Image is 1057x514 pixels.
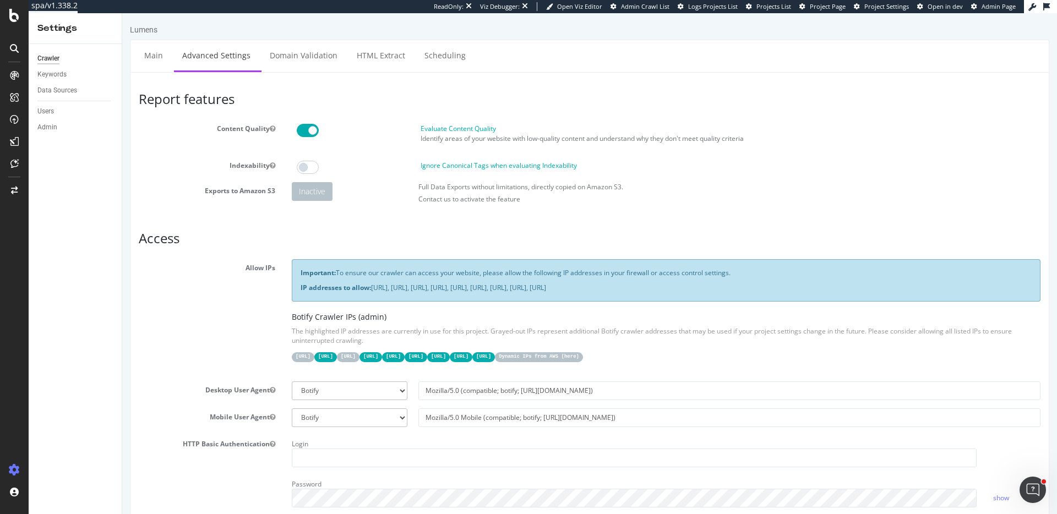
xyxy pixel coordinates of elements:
a: Projects List [746,2,791,11]
h5: Botify Crawler IPs (admin) [170,299,918,308]
a: Open Viz Editor [546,2,602,11]
label: Login [170,422,186,435]
a: Domain Validation [139,27,224,57]
a: Project Settings [854,2,909,11]
code: [URL] [350,339,373,348]
label: Ignore Canonical Tags when evaluating Indexability [298,147,455,157]
div: Settings [37,22,113,35]
div: ReadOnly: [434,2,464,11]
p: To ensure our crawler can access your website, please allow the following IP addresses in your fi... [178,255,909,264]
a: Main [14,27,49,57]
span: Open Viz Editor [557,2,602,10]
a: HTML Extract [226,27,291,57]
div: Crawler [37,53,59,64]
code: [URL] [192,339,215,348]
a: Admin Crawl List [611,2,669,11]
code: [URL] [282,339,305,348]
code: [URL] [328,339,350,348]
span: Projects List [756,2,791,10]
label: Full Data Exports without limitations, directly copied on Amazon S3. [296,169,501,178]
a: Data Sources [37,85,114,96]
p: The highlighted IP addresses are currently in use for this project. Grayed-out IPs represent addi... [170,313,918,332]
label: Indexability [8,144,161,157]
p: Identify areas of your website with low-quality content and understand why they don't meet qualit... [298,121,918,130]
span: Open in dev [928,2,963,10]
label: Desktop User Agent [8,368,161,381]
h3: Report features [17,79,918,93]
span: Admin Crawl List [621,2,669,10]
span: Logs Projects List [688,2,738,10]
p: Contact us to activate the feature [296,181,918,190]
div: Data Sources [37,85,77,96]
strong: Important: [178,255,214,264]
label: Content Quality [8,107,161,120]
button: Indexability [148,147,153,157]
button: Mobile User Agent [148,399,153,408]
label: HTTP Basic Authentication [8,422,161,435]
a: here [442,341,454,346]
label: Exports to Amazon S3 [8,169,161,182]
h3: Access [17,218,918,232]
label: Evaluate Content Quality [298,111,374,120]
label: Password [170,462,199,475]
label: Allow IPs [8,246,161,259]
a: Crawler [37,53,114,64]
div: Lumens [8,11,35,22]
div: Keywords [37,69,67,80]
span: Admin Page [982,2,1016,10]
span: Project Settings [864,2,909,10]
a: Keywords [37,69,114,80]
a: Admin [37,122,114,133]
a: Admin Page [971,2,1016,11]
code: [URL] [260,339,282,348]
a: Open in dev [917,2,963,11]
div: Inactive [170,169,210,188]
a: Advanced Settings [52,27,137,57]
div: Viz Debugger: [480,2,520,11]
a: Users [37,106,114,117]
code: [URL] [215,339,237,348]
code: [URL] [237,339,260,348]
a: Scheduling [294,27,352,57]
label: Mobile User Agent [8,395,161,408]
iframe: Intercom live chat [1020,477,1046,503]
p: [URL], [URL], [URL], [URL], [URL], [URL], [URL], [URL], [URL] [178,270,909,279]
a: Logs Projects List [678,2,738,11]
button: HTTP Basic Authentication [148,426,153,435]
code: [URL] [170,339,192,348]
span: Project Page [810,2,846,10]
code: Dynamic IPs from AWS ( ) [373,339,461,348]
a: Project Page [799,2,846,11]
strong: IP addresses to allow: [178,270,249,279]
button: Content Quality [148,111,153,120]
a: show [871,480,887,489]
div: Admin [37,122,57,133]
button: Desktop User Agent [148,372,153,381]
div: Users [37,106,54,117]
code: [URL] [305,339,328,348]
